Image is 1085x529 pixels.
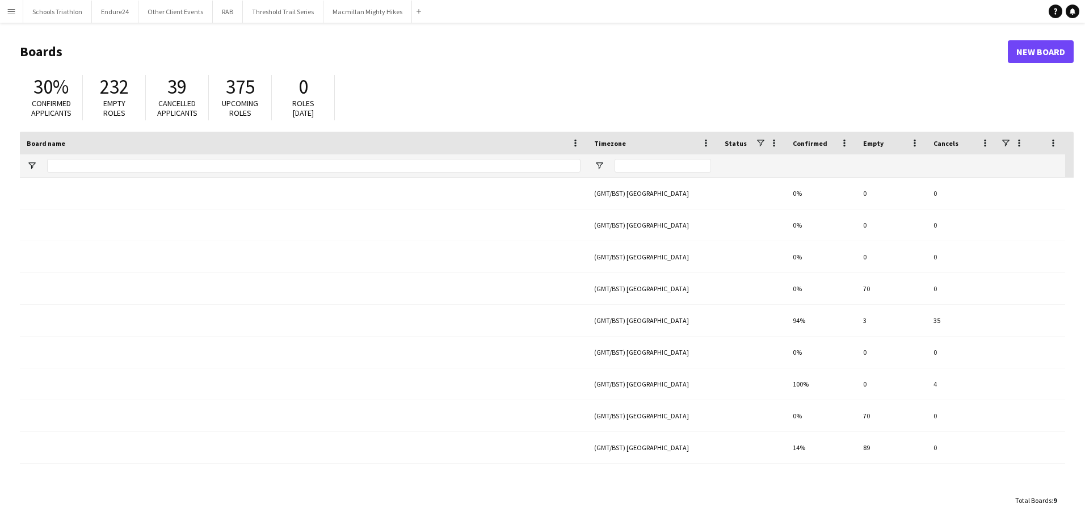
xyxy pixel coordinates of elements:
[927,273,997,304] div: 0
[20,43,1008,60] h1: Boards
[47,159,581,173] input: Board name Filter Input
[786,337,856,368] div: 0%
[27,139,65,148] span: Board name
[587,305,718,336] div: (GMT/BST) [GEOGRAPHIC_DATA]
[856,209,927,241] div: 0
[856,178,927,209] div: 0
[927,241,997,272] div: 0
[933,139,958,148] span: Cancels
[927,400,997,431] div: 0
[786,400,856,431] div: 0%
[1015,489,1057,511] div: :
[786,368,856,400] div: 100%
[587,337,718,368] div: (GMT/BST) [GEOGRAPHIC_DATA]
[786,305,856,336] div: 94%
[27,161,37,171] button: Open Filter Menu
[927,337,997,368] div: 0
[615,159,711,173] input: Timezone Filter Input
[587,273,718,304] div: (GMT/BST) [GEOGRAPHIC_DATA]
[856,273,927,304] div: 70
[1015,496,1052,505] span: Total Boards
[167,74,187,99] span: 39
[31,98,72,118] span: Confirmed applicants
[1008,40,1074,63] a: New Board
[323,1,412,23] button: Macmillan Mighty Hikes
[587,241,718,272] div: (GMT/BST) [GEOGRAPHIC_DATA]
[292,98,314,118] span: Roles [DATE]
[786,178,856,209] div: 0%
[927,432,997,463] div: 0
[856,368,927,400] div: 0
[856,337,927,368] div: 0
[1053,496,1057,505] span: 9
[856,432,927,463] div: 89
[856,400,927,431] div: 70
[927,368,997,400] div: 4
[92,1,138,23] button: Endure24
[587,368,718,400] div: (GMT/BST) [GEOGRAPHIC_DATA]
[786,273,856,304] div: 0%
[786,209,856,241] div: 0%
[243,1,323,23] button: Threshold Trail Series
[856,305,927,336] div: 3
[23,1,92,23] button: Schools Triathlon
[103,98,125,118] span: Empty roles
[587,432,718,463] div: (GMT/BST) [GEOGRAPHIC_DATA]
[222,98,258,118] span: Upcoming roles
[226,74,255,99] span: 375
[587,400,718,431] div: (GMT/BST) [GEOGRAPHIC_DATA]
[793,139,827,148] span: Confirmed
[927,178,997,209] div: 0
[927,209,997,241] div: 0
[138,1,213,23] button: Other Client Events
[863,139,884,148] span: Empty
[157,98,197,118] span: Cancelled applicants
[594,161,604,171] button: Open Filter Menu
[786,241,856,272] div: 0%
[587,178,718,209] div: (GMT/BST) [GEOGRAPHIC_DATA]
[725,139,747,148] span: Status
[786,432,856,463] div: 14%
[587,209,718,241] div: (GMT/BST) [GEOGRAPHIC_DATA]
[100,74,129,99] span: 232
[298,74,308,99] span: 0
[594,139,626,148] span: Timezone
[927,305,997,336] div: 35
[33,74,69,99] span: 30%
[856,241,927,272] div: 0
[213,1,243,23] button: RAB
